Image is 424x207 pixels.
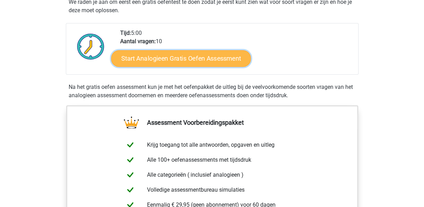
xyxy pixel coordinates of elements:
[120,38,156,45] b: Aantal vragen:
[111,50,251,67] a: Start Analogieen Gratis Oefen Assessment
[115,29,358,74] div: 5:00 10
[73,29,108,64] img: Klok
[66,83,359,100] div: Na het gratis oefen assessment kun je met het oefenpakket de uitleg bij de veelvoorkomende soorte...
[120,30,131,36] b: Tijd:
